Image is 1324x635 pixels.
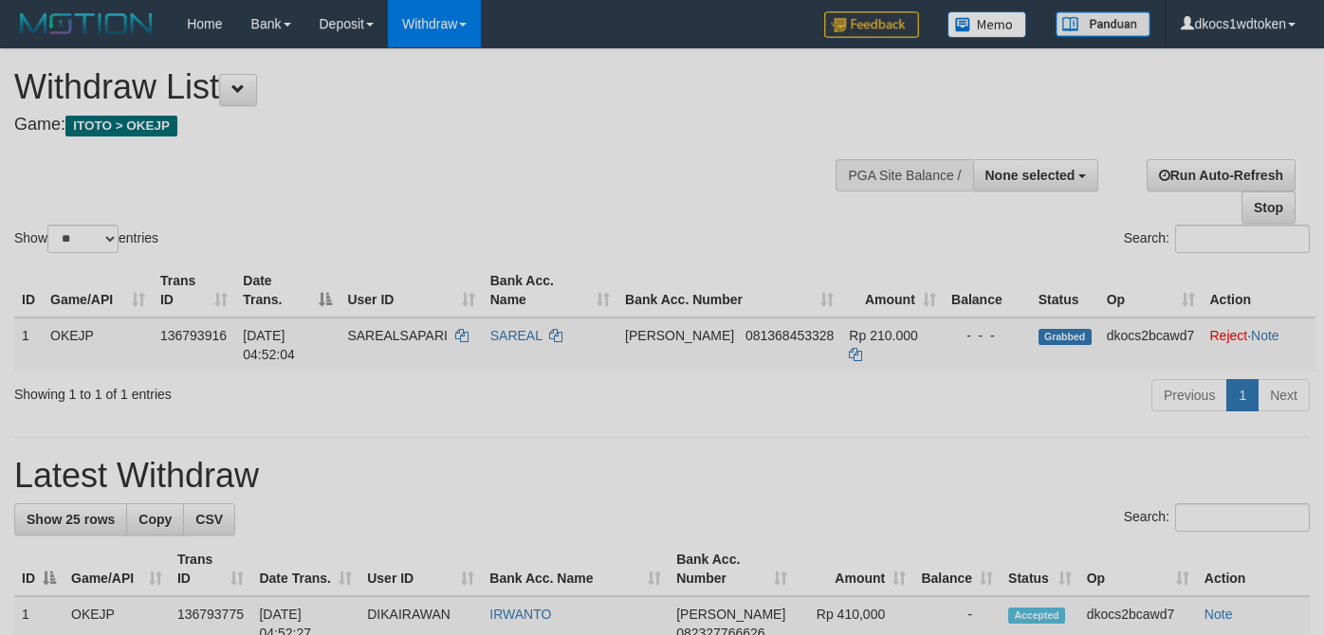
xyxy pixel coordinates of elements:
[14,457,1310,495] h1: Latest Withdraw
[14,263,43,317] th: ID
[625,328,734,343] span: [PERSON_NAME]
[1056,11,1150,37] img: panduan.png
[1226,379,1259,411] a: 1
[1251,328,1279,343] a: Note
[47,225,119,253] select: Showentries
[14,542,64,596] th: ID: activate to sort column descending
[43,263,153,317] th: Game/API: activate to sort column ascending
[483,263,617,317] th: Bank Acc. Name: activate to sort column ascending
[1031,263,1099,317] th: Status
[951,326,1023,345] div: - - -
[43,317,153,372] td: OKEJP
[676,607,785,622] span: [PERSON_NAME]
[985,168,1076,183] span: None selected
[1258,379,1310,411] a: Next
[1099,263,1203,317] th: Op: activate to sort column ascending
[1079,542,1197,596] th: Op: activate to sort column ascending
[14,225,158,253] label: Show entries
[1124,503,1310,532] label: Search:
[824,11,919,38] img: Feedback.jpg
[944,263,1031,317] th: Balance
[1175,503,1310,532] input: Search:
[836,159,972,191] div: PGA Site Balance /
[617,263,841,317] th: Bank Acc. Number: activate to sort column ascending
[1151,379,1227,411] a: Previous
[1197,542,1310,596] th: Action
[340,263,482,317] th: User ID: activate to sort column ascending
[947,11,1027,38] img: Button%20Memo.svg
[1210,328,1248,343] a: Reject
[489,607,551,622] a: IRWANTO
[482,542,669,596] th: Bank Acc. Name: activate to sort column ascending
[849,328,917,343] span: Rp 210.000
[1203,317,1316,372] td: ·
[126,503,184,535] a: Copy
[359,542,482,596] th: User ID: activate to sort column ascending
[1175,225,1310,253] input: Search:
[65,116,177,136] span: ITOTO > OKEJP
[669,542,795,596] th: Bank Acc. Number: activate to sort column ascending
[235,263,340,317] th: Date Trans.: activate to sort column descending
[183,503,235,535] a: CSV
[251,542,359,596] th: Date Trans.: activate to sort column ascending
[1039,329,1092,345] span: Grabbed
[1241,191,1296,224] a: Stop
[1001,542,1079,596] th: Status: activate to sort column ascending
[795,542,913,596] th: Amount: activate to sort column ascending
[195,512,223,527] span: CSV
[153,263,235,317] th: Trans ID: activate to sort column ascending
[913,542,1001,596] th: Balance: activate to sort column ascending
[347,328,448,343] span: SAREALSAPARI
[14,503,127,535] a: Show 25 rows
[490,328,542,343] a: SAREAL
[138,512,172,527] span: Copy
[14,377,538,404] div: Showing 1 to 1 of 1 entries
[973,159,1099,191] button: None selected
[160,328,227,343] span: 136793916
[1147,159,1296,191] a: Run Auto-Refresh
[14,68,864,106] h1: Withdraw List
[14,116,864,135] h4: Game:
[1099,317,1203,372] td: dkocs2bcawd7
[243,328,295,362] span: [DATE] 04:52:04
[14,9,158,38] img: MOTION_logo.png
[64,542,170,596] th: Game/API: activate to sort column ascending
[1203,263,1316,317] th: Action
[1124,225,1310,253] label: Search:
[745,328,834,343] span: Copy 081368453328 to clipboard
[170,542,252,596] th: Trans ID: activate to sort column ascending
[1008,608,1065,624] span: Accepted
[27,512,115,527] span: Show 25 rows
[841,263,943,317] th: Amount: activate to sort column ascending
[1204,607,1233,622] a: Note
[14,317,43,372] td: 1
